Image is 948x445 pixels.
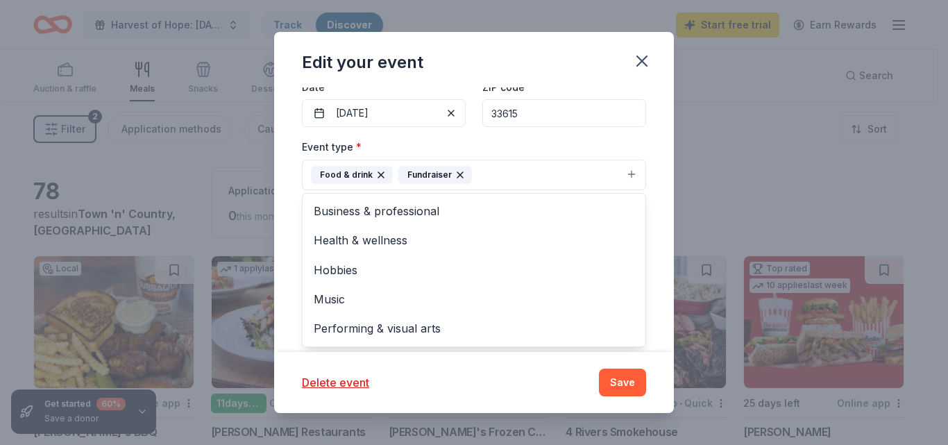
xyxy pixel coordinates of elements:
[302,160,646,190] button: Food & drinkFundraiser
[311,166,393,184] div: Food & drink
[302,193,646,347] div: Food & drinkFundraiser
[314,319,634,337] span: Performing & visual arts
[314,290,634,308] span: Music
[314,231,634,249] span: Health & wellness
[398,166,472,184] div: Fundraiser
[314,202,634,220] span: Business & professional
[314,261,634,279] span: Hobbies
